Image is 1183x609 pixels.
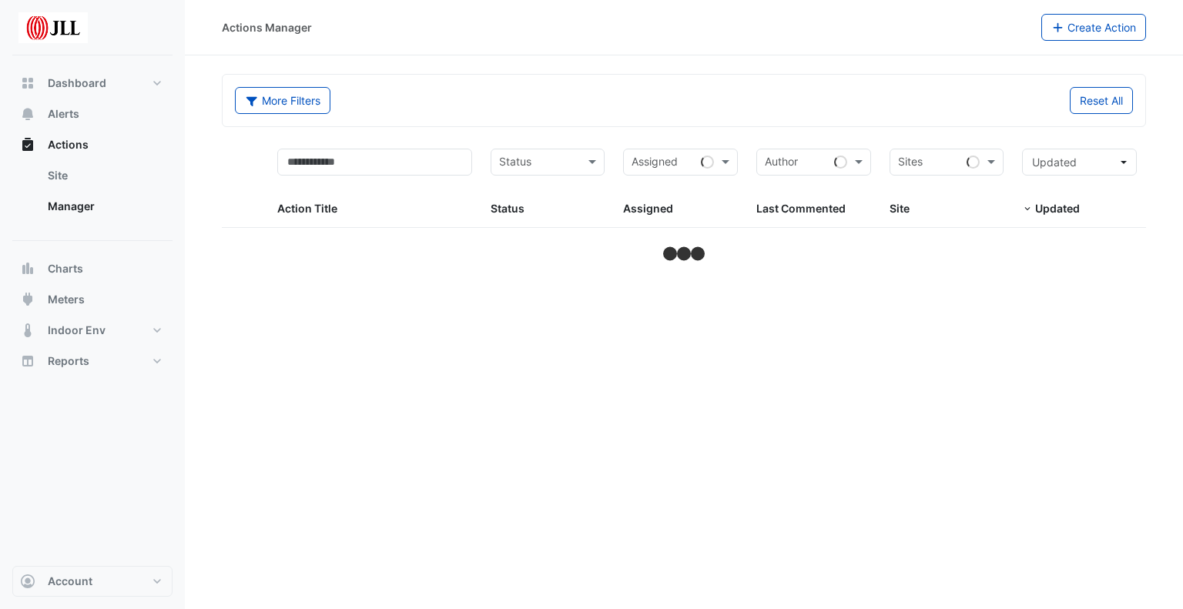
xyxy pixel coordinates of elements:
[235,87,330,114] button: More Filters
[491,202,524,215] span: Status
[890,202,910,215] span: Site
[20,137,35,152] app-icon: Actions
[12,68,173,99] button: Dashboard
[48,137,89,152] span: Actions
[20,323,35,338] app-icon: Indoor Env
[20,261,35,276] app-icon: Charts
[222,19,312,35] div: Actions Manager
[20,292,35,307] app-icon: Meters
[1041,14,1147,41] button: Create Action
[35,160,173,191] a: Site
[12,253,173,284] button: Charts
[12,346,173,376] button: Reports
[756,202,846,215] span: Last Commented
[1035,202,1080,215] span: Updated
[18,12,88,43] img: Company Logo
[12,566,173,597] button: Account
[12,99,173,129] button: Alerts
[1070,87,1133,114] button: Reset All
[48,574,92,589] span: Account
[12,160,173,228] div: Actions
[1032,156,1077,169] span: Updated
[12,315,173,346] button: Indoor Env
[48,353,89,369] span: Reports
[35,191,173,222] a: Manager
[48,261,83,276] span: Charts
[20,75,35,91] app-icon: Dashboard
[48,292,85,307] span: Meters
[48,323,106,338] span: Indoor Env
[20,106,35,122] app-icon: Alerts
[623,202,673,215] span: Assigned
[48,75,106,91] span: Dashboard
[1022,149,1137,176] button: Updated
[48,106,79,122] span: Alerts
[20,353,35,369] app-icon: Reports
[12,129,173,160] button: Actions
[12,284,173,315] button: Meters
[277,202,337,215] span: Action Title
